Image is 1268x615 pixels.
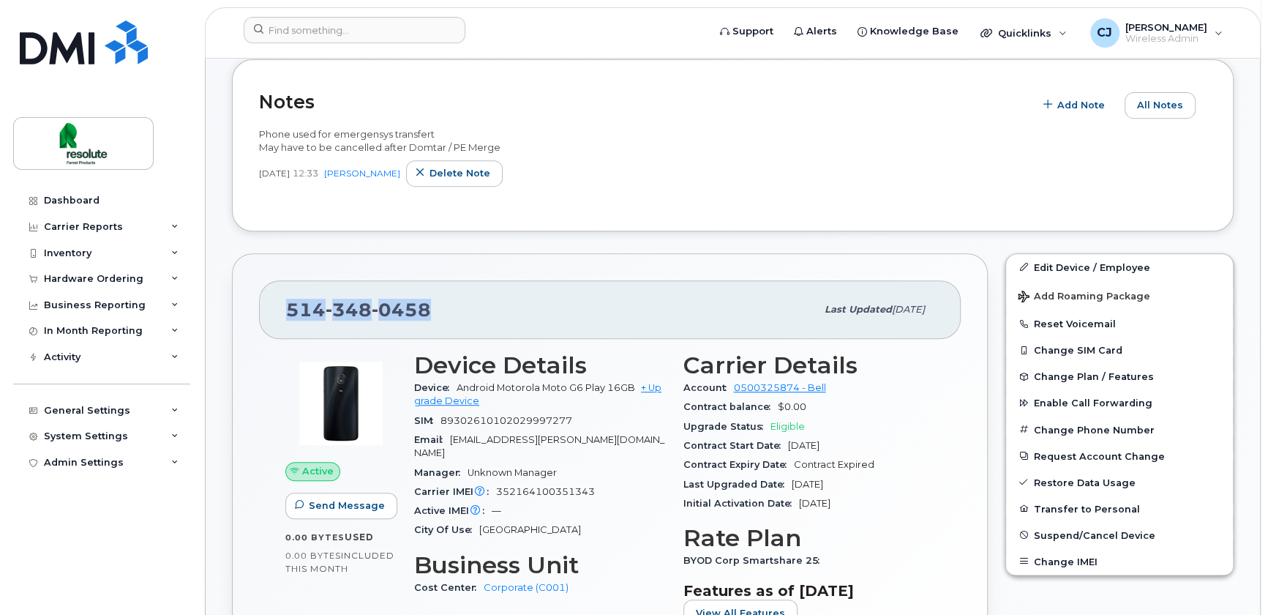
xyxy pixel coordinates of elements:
button: Change Plan / Features [1006,363,1233,389]
span: Alerts [806,24,837,39]
span: SIM [414,415,440,426]
a: Corporate (C001) [484,582,569,593]
span: City Of Use [414,524,479,535]
span: [DATE] [892,304,925,315]
span: $0.00 [778,401,806,412]
a: 0500325874 - Bell [734,382,826,393]
button: Suspend/Cancel Device [1006,522,1233,548]
a: Knowledge Base [847,17,969,46]
span: Last updated [825,304,892,315]
span: Active IMEI [414,505,492,516]
span: Add Note [1057,98,1105,112]
span: Wireless Admin [1125,33,1207,45]
h3: Features as of [DATE] [683,582,935,600]
a: Support [710,17,784,46]
span: Phone used for emergensys transfert May have to be cancelled after Domtar / PE Merge [259,128,500,154]
span: CJ [1097,24,1112,42]
span: Initial Activation Date [683,498,799,509]
span: Send Message [309,499,385,512]
button: Add Note [1034,92,1117,119]
span: [DATE] [792,479,823,490]
span: Quicklinks [998,27,1051,39]
span: 0458 [372,299,431,321]
span: used [345,532,374,543]
span: Upgrade Status [683,421,770,432]
span: 514 [286,299,431,321]
button: Enable Call Forwarding [1006,389,1233,416]
button: All Notes [1125,92,1196,119]
a: [PERSON_NAME] [324,168,400,179]
input: Find something... [244,17,465,43]
h3: Device Details [414,352,666,379]
span: Unknown Manager [468,467,557,478]
span: Knowledge Base [870,24,958,39]
button: Request Account Change [1006,443,1233,469]
span: Cost Center [414,582,484,593]
h3: Rate Plan [683,525,935,551]
span: Contract Start Date [683,440,788,451]
div: Quicklinks [970,18,1077,48]
h3: Carrier Details [683,352,935,379]
span: Contract Expiry Date [683,459,794,470]
span: Active [302,464,334,478]
span: 12:33 [293,167,318,179]
span: 0.00 Bytes [285,551,341,561]
span: Contract balance [683,401,778,412]
span: Eligible [770,421,805,432]
span: [EMAIL_ADDRESS][PERSON_NAME][DOMAIN_NAME] [414,434,664,458]
span: Delete note [429,166,490,180]
span: [DATE] [788,440,819,451]
button: Add Roaming Package [1006,280,1233,310]
span: Account [683,382,734,393]
span: Add Roaming Package [1018,291,1150,305]
h2: Notes [259,91,1027,113]
a: Restore Data Usage [1006,469,1233,496]
h3: Business Unit [414,552,666,578]
span: BYOD Corp Smartshare 25 [683,555,827,566]
span: Contract Expired [794,459,874,470]
span: Email [414,434,450,445]
span: Android Motorola Moto G6 Play 16GB [457,382,635,393]
span: [DATE] [799,498,830,509]
span: Manager [414,467,468,478]
span: 348 [326,299,372,321]
span: Last Upgraded Date [683,479,792,490]
a: Alerts [784,17,847,46]
span: [GEOGRAPHIC_DATA] [479,524,581,535]
span: Device [414,382,457,393]
span: [PERSON_NAME] [1125,21,1207,33]
span: 352164100351343 [496,486,595,497]
button: Send Message [285,493,397,519]
span: Enable Call Forwarding [1034,398,1152,409]
span: Change Plan / Features [1034,371,1154,382]
button: Change Phone Number [1006,417,1233,443]
span: — [492,505,501,516]
button: Change SIM Card [1006,337,1233,363]
span: 89302610102029997277 [440,415,572,426]
button: Transfer to Personal [1006,496,1233,522]
span: Carrier IMEI [414,486,496,497]
a: Edit Device / Employee [1006,254,1233,280]
img: image20231002-3703462-1mt218z.jpeg [297,359,385,447]
button: Change IMEI [1006,548,1233,575]
span: [DATE] [259,167,290,179]
span: 0.00 Bytes [285,532,345,543]
div: Clifford Joseph [1080,18,1233,48]
span: Support [732,24,773,39]
span: All Notes [1137,98,1183,112]
button: Reset Voicemail [1006,310,1233,337]
span: Suspend/Cancel Device [1034,529,1155,540]
button: Delete note [406,160,503,187]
